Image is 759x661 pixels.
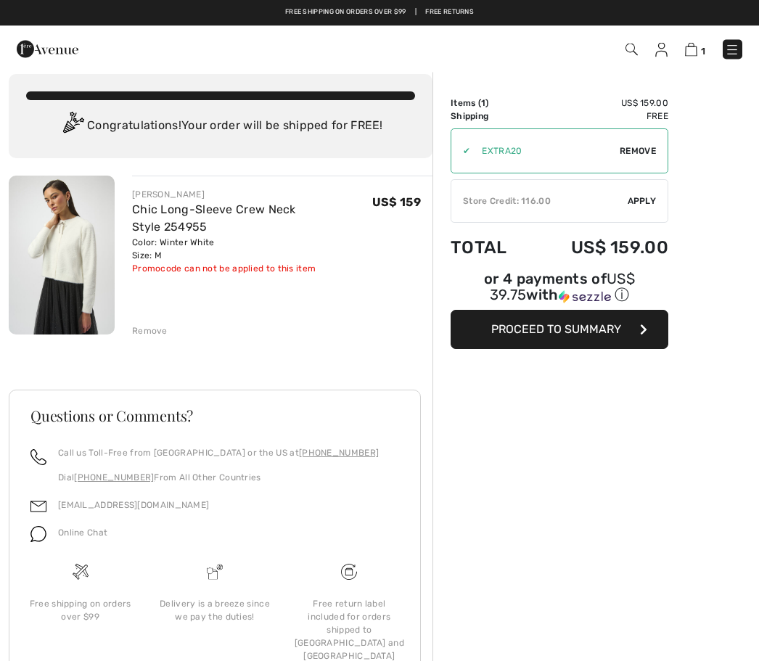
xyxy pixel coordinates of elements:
span: Apply [628,195,657,208]
img: Shopping Bag [685,43,697,57]
a: [PHONE_NUMBER] [74,473,154,483]
div: Free shipping on orders over $99 [25,598,136,624]
td: Shipping [451,110,530,123]
input: Promo code [470,130,620,173]
a: [EMAIL_ADDRESS][DOMAIN_NAME] [58,501,209,511]
td: Free [530,110,668,123]
p: Dial From All Other Countries [58,472,379,485]
a: [PHONE_NUMBER] [299,448,379,459]
div: Store Credit: 116.00 [451,195,628,208]
span: US$ 159 [372,196,421,210]
span: 1 [701,46,705,57]
img: Menu [725,43,739,57]
span: Remove [620,145,656,158]
td: Items ( ) [451,97,530,110]
img: Chic Long-Sleeve Crew Neck Style 254955 [9,176,115,335]
div: Delivery is a breeze since we pay the duties! [159,598,270,624]
span: 1 [481,99,485,109]
div: Congratulations! Your order will be shipped for FREE! [26,112,415,141]
td: US$ 159.00 [530,97,668,110]
img: email [30,499,46,515]
a: Free shipping on orders over $99 [285,7,406,17]
img: call [30,450,46,466]
div: or 4 payments ofUS$ 39.75withSezzle Click to learn more about Sezzle [451,273,668,311]
img: 1ère Avenue [17,35,78,64]
td: Total [451,223,530,273]
div: [PERSON_NAME] [132,189,372,202]
div: ✔ [451,145,470,158]
button: Proceed to Summary [451,311,668,350]
img: Free shipping on orders over $99 [73,564,89,580]
a: 1 [685,41,705,58]
span: Proceed to Summary [491,323,621,337]
span: US$ 39.75 [490,271,635,304]
div: Color: Winter White Size: M [132,237,372,263]
img: chat [30,527,46,543]
img: Delivery is a breeze since we pay the duties! [207,564,223,580]
div: or 4 payments of with [451,273,668,305]
h3: Questions or Comments? [30,409,399,424]
img: My Info [655,43,668,57]
div: Promocode can not be applied to this item [132,263,372,276]
a: 1ère Avenue [17,41,78,55]
img: Sezzle [559,291,611,304]
img: Free shipping on orders over $99 [341,564,357,580]
a: Free Returns [425,7,474,17]
img: Search [625,44,638,56]
span: | [415,7,417,17]
div: Remove [132,325,168,338]
img: Congratulation2.svg [58,112,87,141]
a: Chic Long-Sleeve Crew Neck Style 254955 [132,203,296,234]
td: US$ 159.00 [530,223,668,273]
span: Online Chat [58,528,107,538]
p: Call us Toll-Free from [GEOGRAPHIC_DATA] or the US at [58,447,379,460]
